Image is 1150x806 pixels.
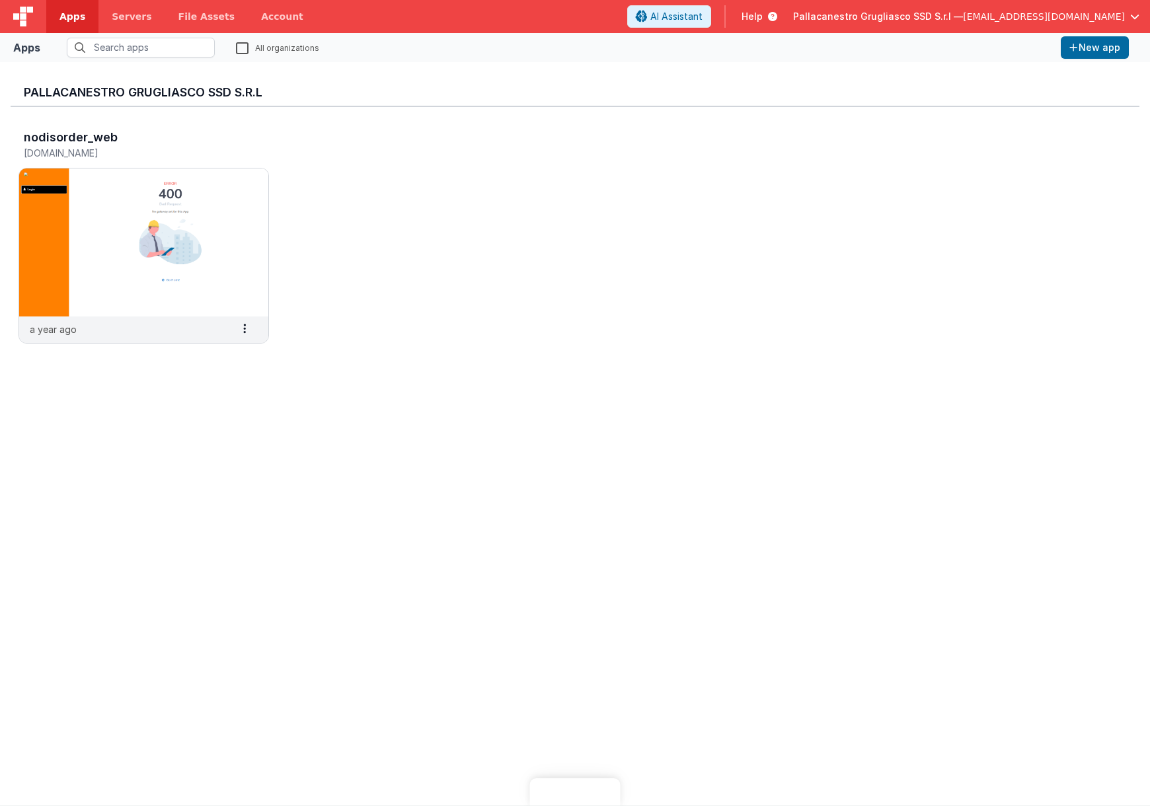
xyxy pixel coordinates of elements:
span: File Assets [178,10,235,23]
h3: nodisorder_web [24,131,118,144]
div: Apps [13,40,40,55]
span: Servers [112,10,151,23]
button: New app [1061,36,1129,59]
span: [EMAIL_ADDRESS][DOMAIN_NAME] [963,10,1125,23]
h3: Pallacanestro Grugliasco SSD S.r.l [24,86,1126,99]
span: Pallacanestro Grugliasco SSD S.r.l — [793,10,963,23]
input: Search apps [67,38,215,57]
button: AI Assistant [627,5,711,28]
span: Help [742,10,763,23]
label: All organizations [236,41,319,54]
iframe: Marker.io feedback button [530,778,621,806]
h5: [DOMAIN_NAME] [24,148,236,158]
p: a year ago [30,322,77,336]
span: AI Assistant [650,10,703,23]
button: Pallacanestro Grugliasco SSD S.r.l — [EMAIL_ADDRESS][DOMAIN_NAME] [793,10,1139,23]
span: Apps [59,10,85,23]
